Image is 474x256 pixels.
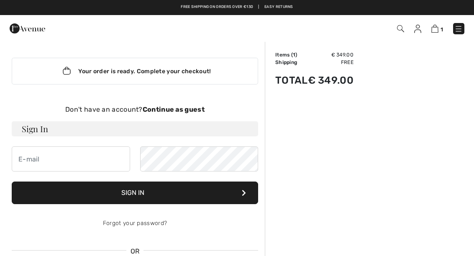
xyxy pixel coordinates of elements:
[258,4,259,10] span: |
[275,51,308,59] td: Items ( )
[275,59,308,66] td: Shipping
[181,4,253,10] a: Free shipping on orders over €130
[12,121,258,136] h3: Sign In
[293,52,295,58] span: 1
[103,220,167,227] a: Forgot your password?
[302,8,466,143] iframe: Dialogfeld „Über Google anmelden“
[10,20,45,37] img: 1ère Avenue
[143,105,205,113] strong: Continue as guest
[10,24,45,32] a: 1ère Avenue
[275,66,308,95] td: Total
[12,58,258,84] div: Your order is ready. Complete your checkout!
[12,182,258,204] button: Sign In
[264,4,293,10] a: Easy Returns
[12,146,130,172] input: E-mail
[12,105,258,115] div: Don't have an account?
